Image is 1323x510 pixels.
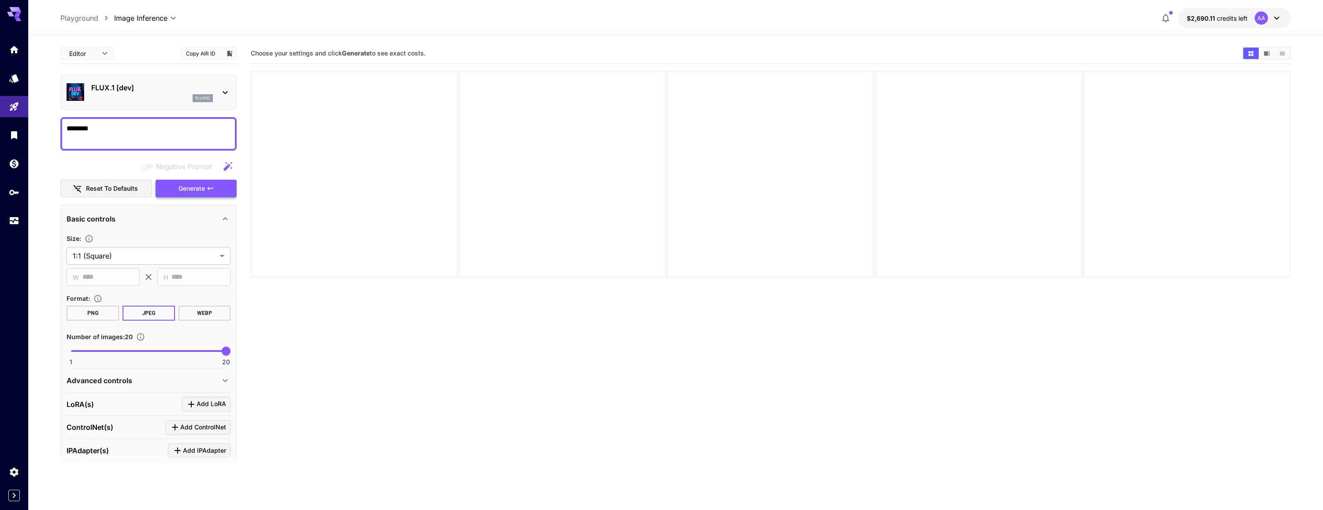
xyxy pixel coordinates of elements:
[73,251,216,261] span: 1:1 (Square)
[164,272,168,282] span: H
[183,445,226,456] span: Add IPAdapter
[73,272,79,282] span: W
[8,490,20,501] button: Expand sidebar
[67,306,119,321] button: PNG
[197,399,226,410] span: Add LoRA
[9,73,19,84] div: Models
[123,306,175,321] button: JPEG
[67,333,133,340] span: Number of images : 20
[9,158,19,169] div: Wallet
[251,49,426,57] span: Choose your settings and click to see exact costs.
[178,306,231,321] button: WEBP
[165,420,230,435] button: Click to add ControlNet
[9,101,19,112] div: Playground
[133,333,149,341] button: Specify how many images to generate in a single request. Each image generation will be charged se...
[178,183,205,194] span: Generate
[138,161,219,172] span: Negative prompts are not compatible with the selected model.
[1187,15,1217,22] span: $2,690.11
[1255,11,1268,25] div: AA
[81,234,97,243] button: Adjust the dimensions of the generated image by specifying its width and height in pixels, or sel...
[1187,14,1248,23] div: $2,690.105
[67,445,109,456] p: IPAdapter(s)
[60,13,114,23] nav: breadcrumb
[9,215,19,226] div: Usage
[342,49,370,57] b: Generate
[182,397,230,411] button: Click to add LoRA
[67,79,230,106] div: FLUX.1 [dev]flux1d
[114,13,167,23] span: Image Inference
[1243,48,1259,59] button: Show media in grid view
[67,399,94,410] p: LoRA(s)
[9,44,19,55] div: Home
[67,422,113,432] p: ControlNet(s)
[1178,8,1291,28] button: $2,690.105AA
[1259,48,1275,59] button: Show media in video view
[168,443,230,458] button: Click to add IPAdapter
[70,358,72,366] span: 1
[222,358,230,366] span: 20
[181,47,221,60] button: Copy AIR ID
[60,13,98,23] a: Playground
[156,161,212,172] span: Negative Prompt
[195,95,210,101] p: flux1d
[67,235,81,242] span: Size :
[9,187,19,198] div: API Keys
[1275,48,1290,59] button: Show media in list view
[9,466,19,477] div: Settings
[180,422,226,433] span: Add ControlNet
[67,208,230,229] div: Basic controls
[67,295,90,302] span: Format :
[1217,15,1248,22] span: credits left
[67,370,230,391] div: Advanced controls
[60,180,152,198] button: Reset to defaults
[91,82,213,93] p: FLUX.1 [dev]
[9,129,19,140] div: Library
[1242,47,1291,60] div: Show media in grid viewShow media in video viewShow media in list view
[90,294,106,303] button: Choose the file format for the output image.
[67,375,132,386] p: Advanced controls
[69,49,97,58] span: Editor
[156,180,237,198] button: Generate
[226,48,234,59] button: Add to library
[67,214,115,224] p: Basic controls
